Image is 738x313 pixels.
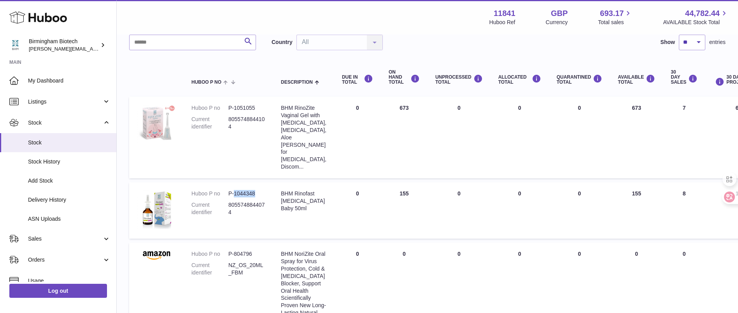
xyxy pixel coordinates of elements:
[9,39,21,51] img: m.hsu@birminghambiotech.co.uk
[29,38,99,53] div: Birmingham Biotech
[272,39,293,46] label: Country
[28,256,102,264] span: Orders
[228,104,265,112] dd: P-1051055
[663,182,705,239] td: 8
[191,262,228,276] dt: Current identifier
[191,190,228,197] dt: Huboo P no
[191,116,228,130] dt: Current identifier
[494,8,515,19] strong: 11841
[381,97,428,178] td: 673
[428,182,491,239] td: 0
[491,97,549,178] td: 0
[28,177,110,185] span: Add Stock
[29,46,156,52] span: [PERSON_NAME][EMAIL_ADDRESS][DOMAIN_NAME]
[28,235,102,243] span: Sales
[663,97,705,178] td: 7
[578,105,581,111] span: 0
[334,182,381,239] td: 0
[137,104,176,143] img: product image
[610,182,663,239] td: 155
[578,251,581,257] span: 0
[228,250,265,258] dd: P-804796
[709,39,726,46] span: entries
[191,201,228,216] dt: Current identifier
[281,80,313,85] span: Description
[28,77,110,84] span: My Dashboard
[342,74,373,85] div: DUE IN TOTAL
[598,8,633,26] a: 693.17 Total sales
[557,74,603,85] div: QUARANTINED Total
[137,250,176,260] img: product image
[435,74,483,85] div: UNPROCESSED Total
[489,19,515,26] div: Huboo Ref
[28,215,110,223] span: ASN Uploads
[685,8,720,19] span: 44,782.44
[191,250,228,258] dt: Huboo P no
[228,201,265,216] dd: 8055748844074
[137,190,176,229] img: product image
[28,196,110,204] span: Delivery History
[28,119,102,127] span: Stock
[663,19,729,26] span: AVAILABLE Stock Total
[618,74,655,85] div: AVAILABLE Total
[389,70,420,85] div: ON HAND Total
[610,97,663,178] td: 673
[28,98,102,106] span: Listings
[491,182,549,239] td: 0
[598,19,633,26] span: Total sales
[28,158,110,165] span: Stock History
[381,182,428,239] td: 155
[661,39,675,46] label: Show
[551,8,568,19] strong: GBP
[428,97,491,178] td: 0
[191,104,228,112] dt: Huboo P no
[281,190,326,212] div: BHM Rinofast [MEDICAL_DATA] Baby 50ml
[28,277,110,285] span: Usage
[228,116,265,130] dd: 8055748844104
[28,139,110,146] span: Stock
[671,70,698,85] div: 30 DAY SALES
[9,284,107,298] a: Log out
[228,262,265,276] dd: NZ_OS_20ML_FBM
[228,190,265,197] dd: P-1044348
[600,8,624,19] span: 693.17
[334,97,381,178] td: 0
[663,8,729,26] a: 44,782.44 AVAILABLE Stock Total
[191,80,221,85] span: Huboo P no
[546,19,568,26] div: Currency
[578,190,581,197] span: 0
[281,104,326,171] div: BHM RinoZite Vaginal Gel with [MEDICAL_DATA], [MEDICAL_DATA], Aloe [PERSON_NAME] for [MEDICAL_DAT...
[498,74,541,85] div: ALLOCATED Total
